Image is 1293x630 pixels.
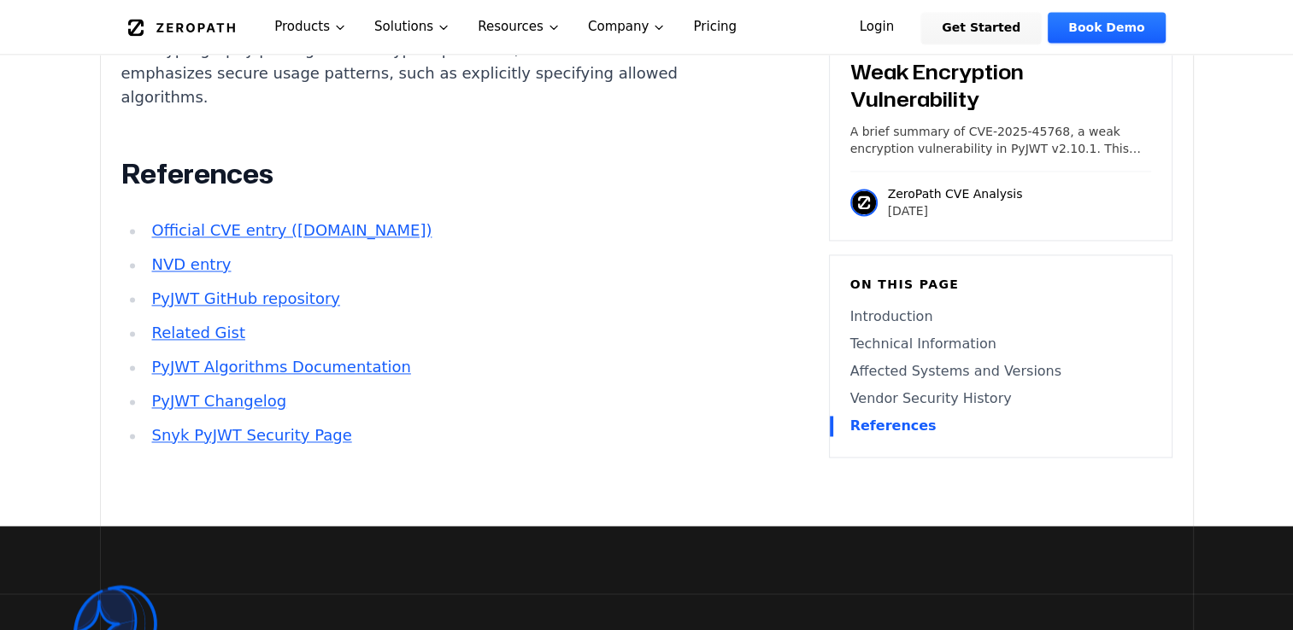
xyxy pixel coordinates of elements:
a: Book Demo [1048,12,1165,43]
h2: References [121,157,757,191]
a: Affected Systems and Versions [850,361,1151,382]
a: PyJWT GitHub repository [151,289,339,307]
p: [DATE] [888,202,1023,219]
a: PyJWT Algorithms Documentation [151,358,410,376]
a: Related Gist [151,324,244,341]
img: ZeroPath CVE Analysis [850,189,878,216]
a: Snyk PyJWT Security Page [151,426,351,444]
h3: PyJWT v2.10.1 CVE-2025-45768: Brief Summary of Weak Encryption Vulnerability [850,3,1151,113]
a: Technical Information [850,334,1151,354]
a: Login [839,12,915,43]
a: Introduction [850,306,1151,327]
a: Vendor Security History [850,388,1151,409]
h6: On this page [850,276,1151,293]
p: A brief summary of CVE-2025-45768, a weak encryption vulnerability in PyJWT v2.10.1. This post co... [850,123,1151,157]
a: Official CVE entry ([DOMAIN_NAME]) [151,221,432,239]
a: References [850,416,1151,436]
p: ZeroPath CVE Analysis [888,185,1023,202]
a: PyJWT Changelog [151,392,286,410]
a: NVD entry [151,255,231,273]
a: Get Started [921,12,1041,43]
